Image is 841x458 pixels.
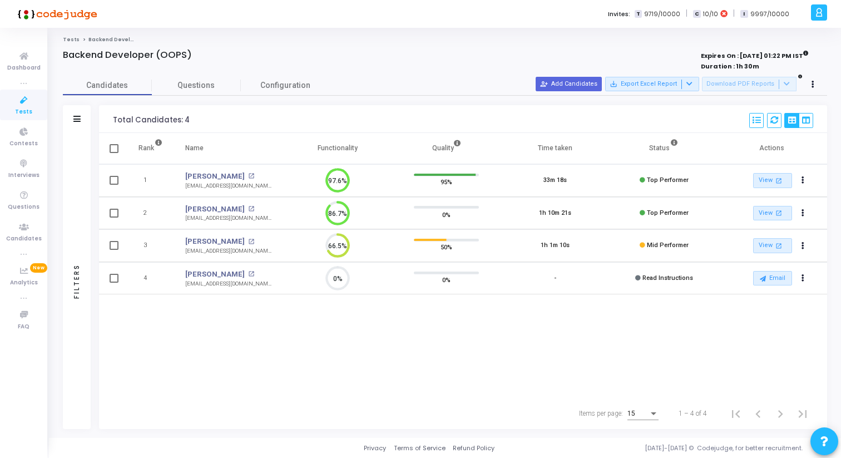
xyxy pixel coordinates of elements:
div: View Options [784,113,813,128]
th: Functionality [283,133,392,164]
span: 15 [627,410,635,417]
span: Questions [152,80,241,91]
a: [PERSON_NAME] [185,236,245,247]
div: 33m 18s [543,176,567,185]
a: View [753,206,792,221]
div: 1h 1m 10s [541,241,570,250]
span: Candidates [63,80,152,91]
span: Top Performer [647,176,689,184]
span: 50% [441,242,452,253]
mat-icon: open_in_new [774,241,784,250]
a: View [753,238,792,253]
div: Name [185,142,204,154]
button: Add Candidates [536,77,602,91]
span: Read Instructions [642,274,693,282]
span: 0% [442,209,451,220]
mat-icon: open_in_new [774,176,784,185]
mat-icon: open_in_new [248,239,254,245]
span: Top Performer [647,209,689,216]
span: Contests [9,139,38,149]
td: 4 [127,262,174,295]
a: View [753,173,792,188]
span: 95% [441,176,452,188]
span: FAQ [18,322,29,332]
div: [DATE]-[DATE] © Codejudge, for better recruitment. [494,444,827,453]
span: 0% [442,274,451,285]
div: [EMAIL_ADDRESS][DOMAIN_NAME] [185,182,272,190]
div: Items per page: [579,408,623,418]
mat-icon: open_in_new [248,271,254,277]
div: Time taken [538,142,572,154]
mat-icon: open_in_new [248,173,254,179]
img: logo [14,3,97,25]
mat-select: Items per page: [627,410,659,418]
button: Last page [791,402,814,425]
span: Mid Performer [647,242,689,249]
nav: breadcrumb [63,36,827,43]
td: 1 [127,164,174,197]
span: New [30,263,47,273]
span: 10/10 [703,9,718,19]
button: Email [753,271,792,285]
td: 3 [127,229,174,262]
button: Actions [795,205,811,221]
button: Actions [795,173,811,189]
a: [PERSON_NAME] [185,204,245,215]
button: Download PDF Reports [702,77,797,91]
span: T [635,10,642,18]
span: Analytics [10,278,38,288]
div: [EMAIL_ADDRESS][DOMAIN_NAME] [185,280,272,288]
span: Configuration [260,80,310,91]
button: Actions [795,238,811,254]
mat-icon: open_in_new [248,206,254,212]
a: Terms of Service [394,444,446,453]
a: Tests [63,36,80,43]
span: Tests [15,107,32,117]
span: Questions [8,203,39,212]
a: [PERSON_NAME] [185,171,245,182]
span: 9997/10000 [750,9,789,19]
span: Interviews [8,171,39,180]
div: [EMAIL_ADDRESS][DOMAIN_NAME] [185,247,272,255]
a: Privacy [364,444,386,453]
span: I [740,10,748,18]
div: Filters [72,220,82,342]
th: Rank [127,133,174,164]
strong: Duration : 1h 30m [701,62,759,71]
div: 1 – 4 of 4 [679,408,707,418]
div: Total Candidates: 4 [113,116,190,125]
th: Actions [718,133,827,164]
button: Previous page [747,402,769,425]
th: Quality [392,133,501,164]
mat-icon: open_in_new [774,208,784,218]
span: | [686,8,687,19]
button: Export Excel Report [605,77,699,91]
mat-icon: save_alt [610,80,617,88]
span: Candidates [6,234,42,244]
td: 2 [127,197,174,230]
span: 9719/10000 [644,9,680,19]
label: Invites: [608,9,630,19]
span: Backend Developer (OOPS) [88,36,165,43]
span: C [693,10,700,18]
div: 1h 10m 21s [539,209,571,218]
h4: Backend Developer (OOPS) [63,50,192,61]
span: Dashboard [7,63,41,73]
div: [EMAIL_ADDRESS][DOMAIN_NAME] [185,214,272,223]
span: | [733,8,735,19]
button: Next page [769,402,791,425]
a: Refund Policy [453,444,494,453]
a: [PERSON_NAME] [185,269,245,280]
th: Status [610,133,719,164]
mat-icon: person_add_alt [540,80,548,88]
button: First page [725,402,747,425]
button: Actions [795,270,811,286]
strong: Expires On : [DATE] 01:22 PM IST [701,48,809,61]
div: - [554,274,556,283]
